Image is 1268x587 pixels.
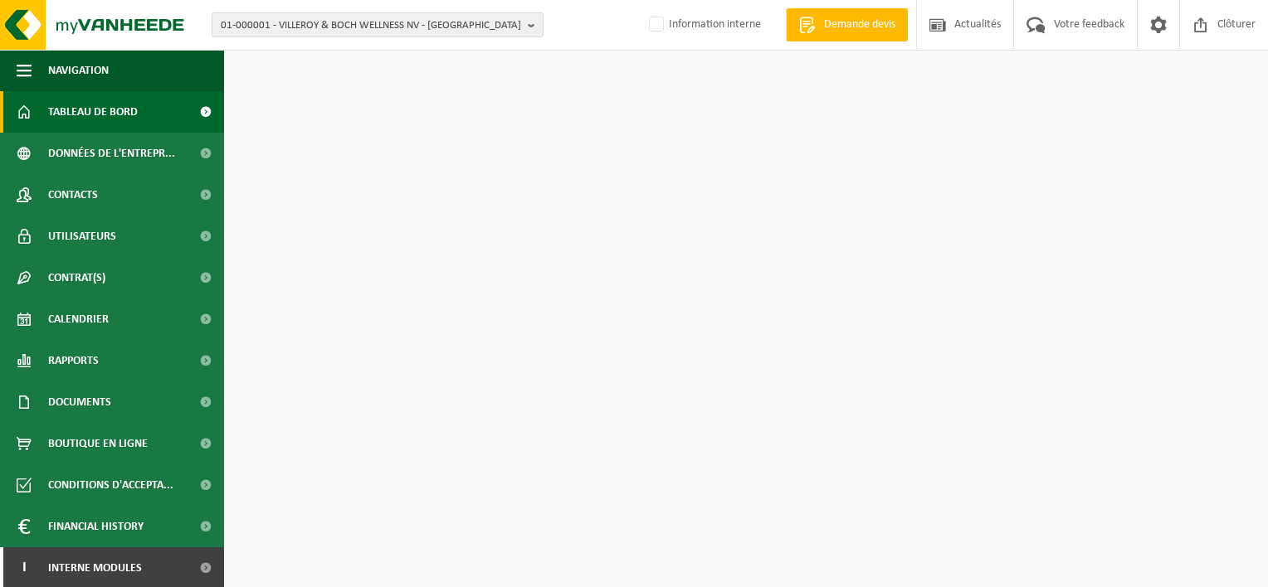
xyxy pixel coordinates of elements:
[48,298,109,340] span: Calendrier
[48,91,138,133] span: Tableau de bord
[48,133,175,174] span: Données de l'entrepr...
[48,423,148,464] span: Boutique en ligne
[48,174,98,216] span: Contacts
[820,17,900,33] span: Demande devis
[646,12,761,37] label: Information interne
[48,216,116,257] span: Utilisateurs
[48,50,109,91] span: Navigation
[48,381,111,423] span: Documents
[221,13,521,38] span: 01-000001 - VILLEROY & BOCH WELLNESS NV - [GEOGRAPHIC_DATA]
[48,340,99,381] span: Rapports
[48,257,105,298] span: Contrat(s)
[48,464,173,506] span: Conditions d'accepta...
[786,8,908,41] a: Demande devis
[212,12,544,37] button: 01-000001 - VILLEROY & BOCH WELLNESS NV - [GEOGRAPHIC_DATA]
[48,506,144,547] span: Financial History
